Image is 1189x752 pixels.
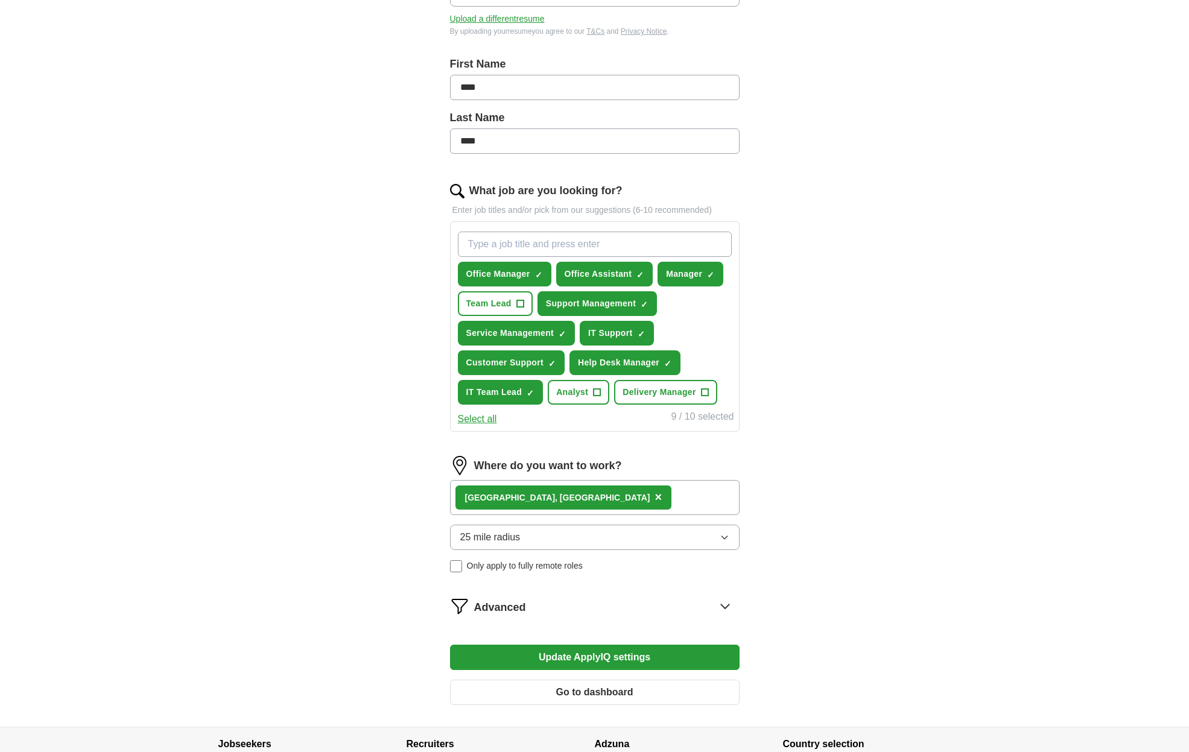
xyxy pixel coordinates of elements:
label: Last Name [450,110,740,126]
span: Support Management [546,297,636,310]
input: Type a job title and press enter [458,232,732,257]
span: Office Assistant [565,268,632,280]
button: Delivery Manager [614,380,717,405]
span: Office Manager [466,268,530,280]
span: ✓ [641,300,648,309]
button: 25 mile radius [450,525,740,550]
button: Select all [458,412,497,426]
div: By uploading your resume you agree to our and . [450,26,740,37]
img: filter [450,596,469,616]
span: Service Management [466,327,554,340]
button: Manager✓ [658,262,723,286]
label: What job are you looking for? [469,183,623,199]
span: ✓ [707,270,714,280]
button: Service Management✓ [458,321,575,346]
button: Go to dashboard [450,680,740,705]
img: location.png [450,456,469,475]
button: Upload a differentresume [450,13,545,25]
span: Only apply to fully remote roles [467,560,583,572]
span: ✓ [527,388,534,398]
span: Help Desk Manager [578,356,659,369]
span: Team Lead [466,297,512,310]
button: IT Support✓ [580,321,654,346]
div: 9 / 10 selected [671,409,734,426]
img: search.png [450,184,465,198]
a: Privacy Notice [621,27,667,36]
button: Office Manager✓ [458,262,551,286]
span: × [655,490,662,504]
span: ✓ [559,329,566,339]
button: Analyst [548,380,609,405]
a: T&Cs [586,27,604,36]
span: Manager [666,268,702,280]
span: Analyst [556,386,588,399]
button: × [655,488,662,507]
button: Update ApplyIQ settings [450,645,740,670]
span: Delivery Manager [623,386,696,399]
label: First Name [450,56,740,72]
span: ✓ [535,270,542,280]
input: Only apply to fully remote roles [450,560,462,572]
span: Advanced [474,599,526,616]
span: IT Team Lead [466,386,522,399]
div: [GEOGRAPHIC_DATA], [GEOGRAPHIC_DATA] [465,491,650,504]
button: Office Assistant✓ [556,262,653,286]
p: Enter job titles and/or pick from our suggestions (6-10 recommended) [450,204,740,216]
button: Team Lead [458,291,533,316]
span: Customer Support [466,356,544,369]
button: Support Management✓ [537,291,657,316]
span: ✓ [664,359,671,368]
label: Where do you want to work? [474,458,622,474]
span: IT Support [588,327,633,340]
button: Customer Support✓ [458,350,565,375]
button: IT Team Lead✓ [458,380,544,405]
span: 25 mile radius [460,530,521,545]
button: Help Desk Manager✓ [569,350,680,375]
span: ✓ [548,359,556,368]
span: ✓ [638,329,645,339]
span: ✓ [636,270,644,280]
